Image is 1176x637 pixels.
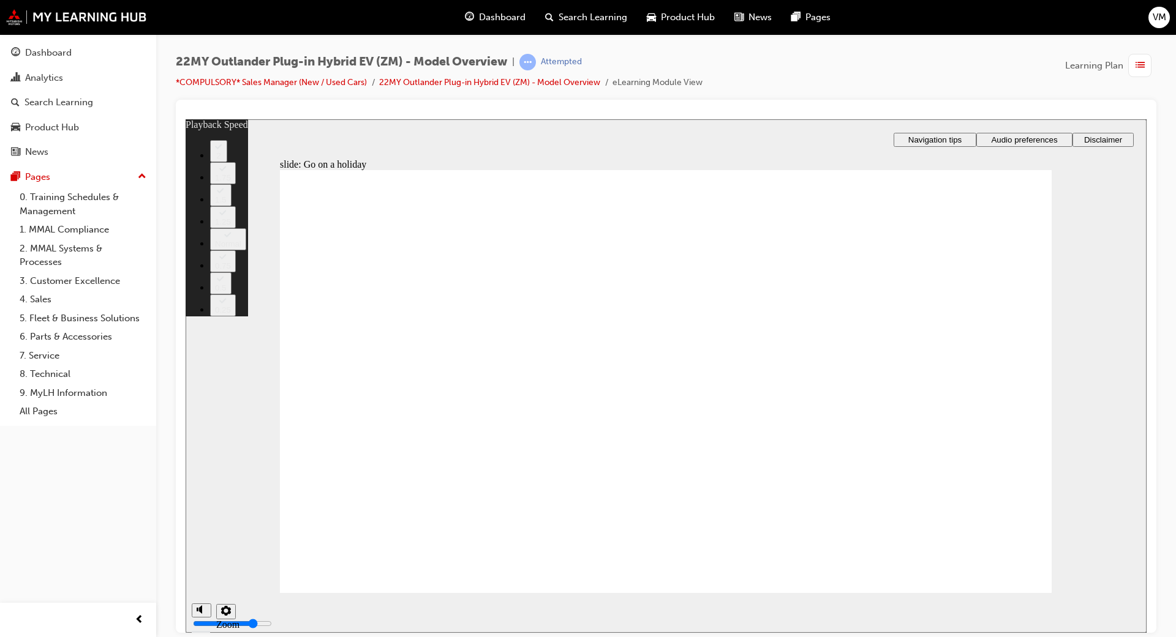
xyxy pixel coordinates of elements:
span: car-icon [647,10,656,25]
span: News [748,10,772,24]
div: Product Hub [25,121,79,135]
button: Disclaimer [887,13,948,28]
a: Product Hub [5,116,151,139]
span: up-icon [138,169,146,185]
span: pages-icon [11,172,20,183]
a: search-iconSearch Learning [535,5,637,30]
a: 22MY Outlander Plug-in Hybrid EV (ZM) - Model Overview [379,77,600,88]
span: learningRecordVerb_ATTEMPT-icon [519,54,536,70]
input: volume [7,499,86,509]
a: *COMPULSORY* Sales Manager (New / Used Cars) [176,77,367,88]
a: 2. MMAL Systems & Processes [15,239,151,272]
span: search-icon [545,10,554,25]
span: Navigation tips [723,16,776,25]
a: news-iconNews [725,5,782,30]
a: 3. Customer Excellence [15,272,151,291]
a: 4. Sales [15,290,151,309]
a: 6. Parts & Accessories [15,327,151,346]
button: volume [6,484,26,498]
a: Dashboard [5,42,151,64]
span: Pages [805,10,831,24]
span: news-icon [734,10,744,25]
button: settings [31,485,50,500]
div: News [25,145,48,159]
div: Analytics [25,71,63,85]
div: 2 [29,32,37,41]
span: search-icon [11,97,20,108]
span: | [512,55,514,69]
span: Audio preferences [805,16,872,25]
span: guage-icon [11,48,20,59]
button: Audio preferences [791,13,887,28]
span: Dashboard [479,10,526,24]
div: Dashboard [25,46,72,60]
div: Search Learning [24,95,93,110]
span: Learning Plan [1065,59,1123,73]
a: News [5,141,151,163]
span: pages-icon [791,10,801,25]
span: VM [1153,10,1166,24]
button: DashboardAnalyticsSearch LearningProduct HubNews [5,39,151,166]
span: Product Hub [661,10,715,24]
span: 22MY Outlander Plug-in Hybrid EV (ZM) - Model Overview [176,55,507,69]
a: 0. Training Schedules & Management [15,188,151,220]
div: Attempted [541,56,582,68]
a: All Pages [15,402,151,421]
a: car-iconProduct Hub [637,5,725,30]
span: prev-icon [135,613,144,628]
img: mmal [6,9,147,25]
a: 8. Technical [15,365,151,384]
span: car-icon [11,122,20,133]
span: Disclaimer [899,16,937,25]
span: chart-icon [11,73,20,84]
span: Search Learning [559,10,627,24]
a: Search Learning [5,91,151,114]
label: Zoom to fit [31,500,54,532]
button: VM [1148,7,1170,28]
div: Pages [25,170,50,184]
button: Learning Plan [1065,54,1156,77]
li: eLearning Module View [612,76,703,90]
a: 5. Fleet & Business Solutions [15,309,151,328]
button: 2 [24,21,42,43]
a: pages-iconPages [782,5,840,30]
a: 7. Service [15,346,151,365]
a: Analytics [5,67,151,89]
button: Navigation tips [708,13,791,28]
button: Pages [5,166,151,188]
a: guage-iconDashboard [455,5,535,30]
div: misc controls [6,474,49,513]
span: news-icon [11,147,20,158]
span: list-icon [1136,58,1145,73]
a: 1. MMAL Compliance [15,220,151,239]
a: 9. MyLH Information [15,384,151,403]
span: guage-icon [465,10,474,25]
